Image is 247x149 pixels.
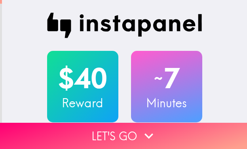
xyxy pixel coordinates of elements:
[131,95,202,111] h3: Minutes
[131,62,202,95] h2: 7
[47,13,202,38] img: Instapanel
[47,62,118,95] h2: $40
[153,66,164,90] span: ~
[47,95,118,111] h3: Reward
